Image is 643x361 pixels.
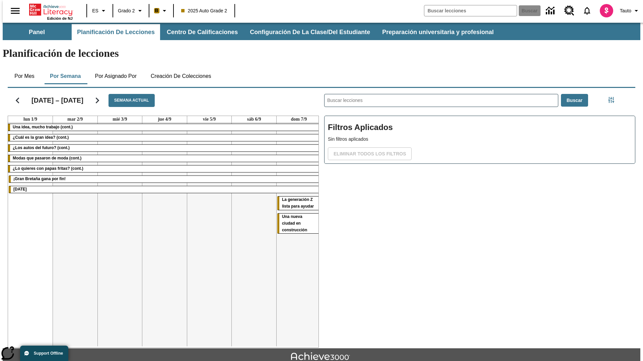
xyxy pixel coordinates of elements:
div: Una nueva ciudad en construcción [277,214,320,234]
button: Menú lateral de filtros [604,93,618,107]
a: 1 de septiembre de 2025 [22,116,39,123]
div: ¿Cuál es la gran idea? (cont.) [8,134,321,141]
button: Creación de colecciones [145,68,217,84]
a: Centro de información [542,2,560,20]
span: Edición de NJ [47,16,73,20]
h1: Planificación de lecciones [3,47,640,59]
a: 3 de septiembre de 2025 [111,116,128,123]
button: Por mes [8,68,41,84]
div: Filtros Aplicados [324,116,635,164]
div: Modas que pasaron de moda (cont.) [8,155,321,162]
div: Subbarra de navegación [3,23,640,40]
a: 6 de septiembre de 2025 [246,116,263,123]
div: Portada [29,2,73,20]
h2: [DATE] – [DATE] [31,96,83,104]
span: Modas que pasaron de moda (cont.) [13,156,81,160]
span: B [155,6,158,15]
a: 7 de septiembre de 2025 [290,116,308,123]
button: Panel [3,24,70,40]
button: Perfil/Configuración [617,5,643,17]
button: Por asignado por [89,68,142,84]
button: Preparación universitaria y profesional [377,24,499,40]
div: Calendario [2,85,319,348]
h2: Filtros Aplicados [328,119,632,136]
button: Support Offline [20,346,68,361]
button: Abrir el menú lateral [5,1,25,21]
a: Portada [29,3,73,16]
a: Centro de recursos, Se abrirá en una pestaña nueva. [560,2,578,20]
a: 5 de septiembre de 2025 [202,116,217,123]
input: Buscar lecciones [325,94,558,107]
a: Notificaciones [578,2,596,19]
span: 2025 Auto Grade 2 [181,7,227,14]
div: Día del Trabajo [9,186,320,193]
img: avatar image [600,4,613,17]
button: Lenguaje: ES, Selecciona un idioma [89,5,111,17]
button: Boost El color de la clase es anaranjado claro. Cambiar el color de la clase. [151,5,171,17]
span: Tauto [620,7,631,14]
div: ¡Gran Bretaña gana por fin! [9,176,320,183]
div: Buscar [319,85,635,348]
button: Planificación de lecciones [72,24,160,40]
span: ES [92,7,98,14]
a: 2 de septiembre de 2025 [66,116,84,123]
span: ¡Gran Bretaña gana por fin! [13,176,66,181]
button: Regresar [9,92,26,109]
button: Por semana [45,68,86,84]
span: Una idea, mucho trabajo (cont.) [13,125,73,129]
button: Seguir [89,92,106,109]
span: La generación Z lista para ayudar [282,197,314,209]
span: Support Offline [34,351,63,356]
button: Buscar [561,94,588,107]
input: Buscar campo [424,5,517,16]
span: Día del Trabajo [13,187,27,192]
p: Sin filtros aplicados [328,136,632,143]
span: ¿Lo quieres con papas fritas? (cont.) [13,166,83,171]
div: Subbarra de navegación [3,24,500,40]
button: Semana actual [109,94,155,107]
button: Escoja un nuevo avatar [596,2,617,19]
span: ¿Cuál es la gran idea? (cont.) [13,135,69,140]
button: Centro de calificaciones [161,24,243,40]
a: 4 de septiembre de 2025 [156,116,172,123]
button: Grado: Grado 2, Elige un grado [115,5,147,17]
button: Configuración de la clase/del estudiante [244,24,375,40]
span: Grado 2 [118,7,135,14]
span: ¿Los autos del futuro? (cont.) [13,145,70,150]
div: ¿Lo quieres con papas fritas? (cont.) [8,165,321,172]
div: La generación Z lista para ayudar [277,197,320,210]
div: Una idea, mucho trabajo (cont.) [8,124,321,131]
span: Una nueva ciudad en construcción [282,214,307,232]
div: ¿Los autos del futuro? (cont.) [8,145,321,151]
